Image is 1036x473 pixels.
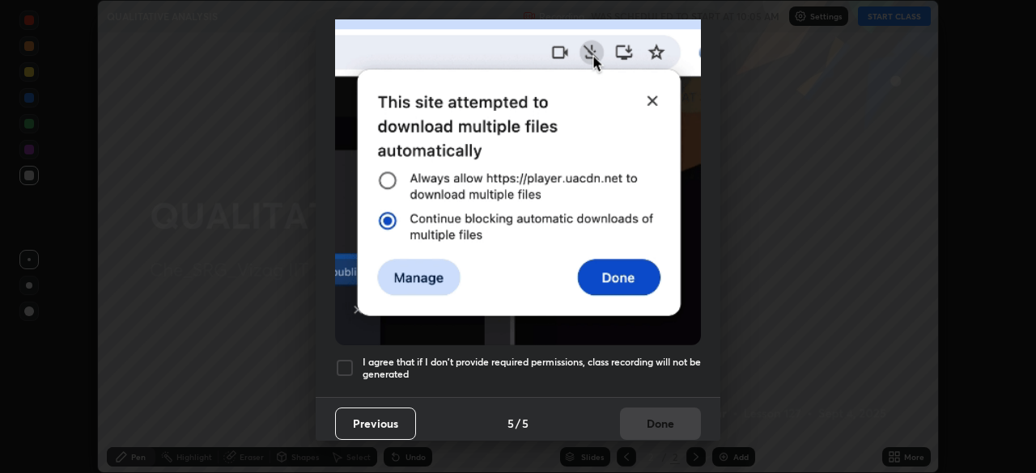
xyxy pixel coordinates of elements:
button: Previous [335,408,416,440]
h4: 5 [507,415,514,432]
h5: I agree that if I don't provide required permissions, class recording will not be generated [363,356,701,381]
h4: 5 [522,415,529,432]
h4: / [516,415,520,432]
